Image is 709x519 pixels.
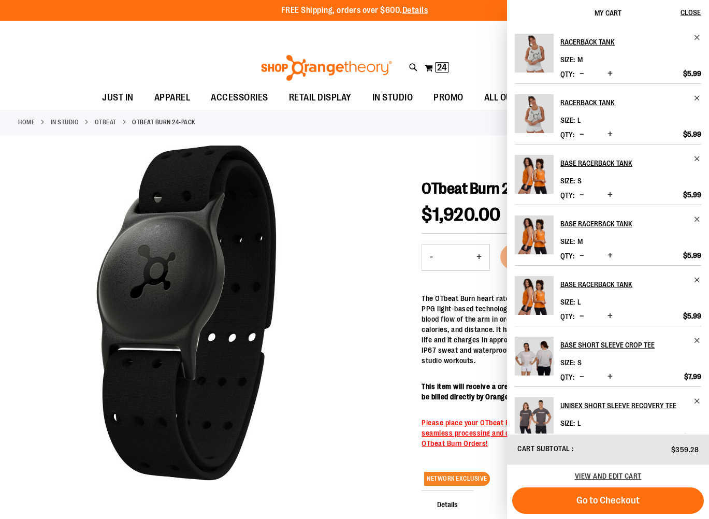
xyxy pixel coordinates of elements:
[577,298,581,306] span: L
[560,298,575,306] dt: Size
[154,86,191,109] span: APPAREL
[577,55,583,64] span: M
[132,118,195,127] strong: OTbeat Burn 24-pack
[560,155,701,171] a: Base Racerback Tank
[683,129,701,139] span: $5.99
[424,472,490,486] span: NETWORK EXCLUSIVE
[422,204,501,225] span: $1,920.00
[577,432,587,443] button: Decrease product quantity
[605,129,615,140] button: Increase product quantity
[577,69,587,79] button: Decrease product quantity
[422,419,667,448] span: Please place your OTbeat Burn Order separately from your retail item(s) for seamless processing a...
[560,34,687,50] h2: Racerback Tank
[560,373,574,381] label: Qty
[671,445,699,454] span: $359.28
[577,358,582,367] span: S
[577,372,587,382] button: Decrease product quantity
[577,419,581,427] span: L
[422,180,552,197] span: OTbeat Burn 24-pack
[102,86,134,109] span: JUST IN
[683,190,701,199] span: $5.99
[595,9,621,17] span: My Cart
[515,94,554,140] a: Racerback Tank
[441,245,469,270] input: Product quantity
[95,118,117,127] a: OTbeat
[605,311,615,322] button: Increase product quantity
[515,215,554,261] a: Base Racerback Tank
[693,397,701,405] a: Remove item
[560,191,574,199] label: Qty
[259,55,394,81] img: Shop Orangetheory
[515,34,701,83] li: Product
[515,144,701,205] li: Product
[560,131,574,139] label: Qty
[560,94,701,111] a: Racerback Tank
[515,276,554,322] a: Base Racerback Tank
[605,432,615,443] button: Increase product quantity
[281,5,428,17] p: FREE Shipping, orders over $600.
[433,86,464,109] span: PROMO
[576,495,640,506] span: Go to Checkout
[18,146,355,482] div: carousel
[515,215,554,254] img: Base Racerback Tank
[560,252,574,260] label: Qty
[515,276,554,315] img: Base Racerback Tank
[515,94,554,133] img: Racerback Tank
[684,372,701,381] span: $7.99
[577,237,583,246] span: M
[693,34,701,41] a: Remove item
[515,205,701,265] li: Product
[693,155,701,163] a: Remove item
[560,94,687,111] h2: Racerback Tank
[515,397,554,443] a: Unisex Short Sleeve Recovery Tee
[517,444,570,453] span: Cart Subtotal
[560,337,687,353] h2: Base Short Sleeve Crop Tee
[577,116,581,124] span: L
[515,155,554,194] img: Base Racerback Tank
[560,215,701,232] a: Base Racerback Tank
[577,251,587,261] button: Decrease product quantity
[575,472,642,480] a: View and edit cart
[560,155,687,171] h2: Base Racerback Tank
[469,244,489,270] button: Increase product quantity
[515,83,701,144] li: Product
[605,190,615,200] button: Increase product quantity
[515,34,554,79] a: Racerback Tank
[211,86,268,109] span: ACCESSORIES
[560,358,575,367] dt: Size
[18,118,35,127] a: Home
[372,86,413,109] span: IN STUDIO
[605,69,615,79] button: Increase product quantity
[693,337,701,344] a: Remove item
[515,265,701,326] li: Product
[18,146,355,482] div: OTbeat Burn 24-pack
[560,237,575,246] dt: Size
[683,432,701,442] span: $6.99
[683,69,701,78] span: $5.99
[560,337,701,353] a: Base Short Sleeve Crop Tee
[560,397,701,414] a: Unisex Short Sleeve Recovery Tee
[289,86,352,109] span: RETAIL DISPLAY
[577,311,587,322] button: Decrease product quantity
[605,251,615,261] button: Increase product quantity
[515,34,554,73] img: Racerback Tank
[683,251,701,260] span: $5.99
[18,144,355,481] img: OTbeat Burn 24-pack
[560,55,575,64] dt: Size
[693,94,701,102] a: Remove item
[577,177,582,185] span: S
[402,6,428,15] a: Details
[560,34,701,50] a: Racerback Tank
[560,215,687,232] h2: Base Racerback Tank
[437,62,447,73] span: 24
[422,244,441,270] button: Decrease product quantity
[605,372,615,382] button: Increase product quantity
[484,86,539,109] span: ALL OUT SALE
[693,276,701,284] a: Remove item
[512,487,704,514] button: Go to Checkout
[515,337,554,376] img: Base Short Sleeve Crop Tee
[560,312,574,321] label: Qty
[577,129,587,140] button: Decrease product quantity
[422,491,473,517] span: Details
